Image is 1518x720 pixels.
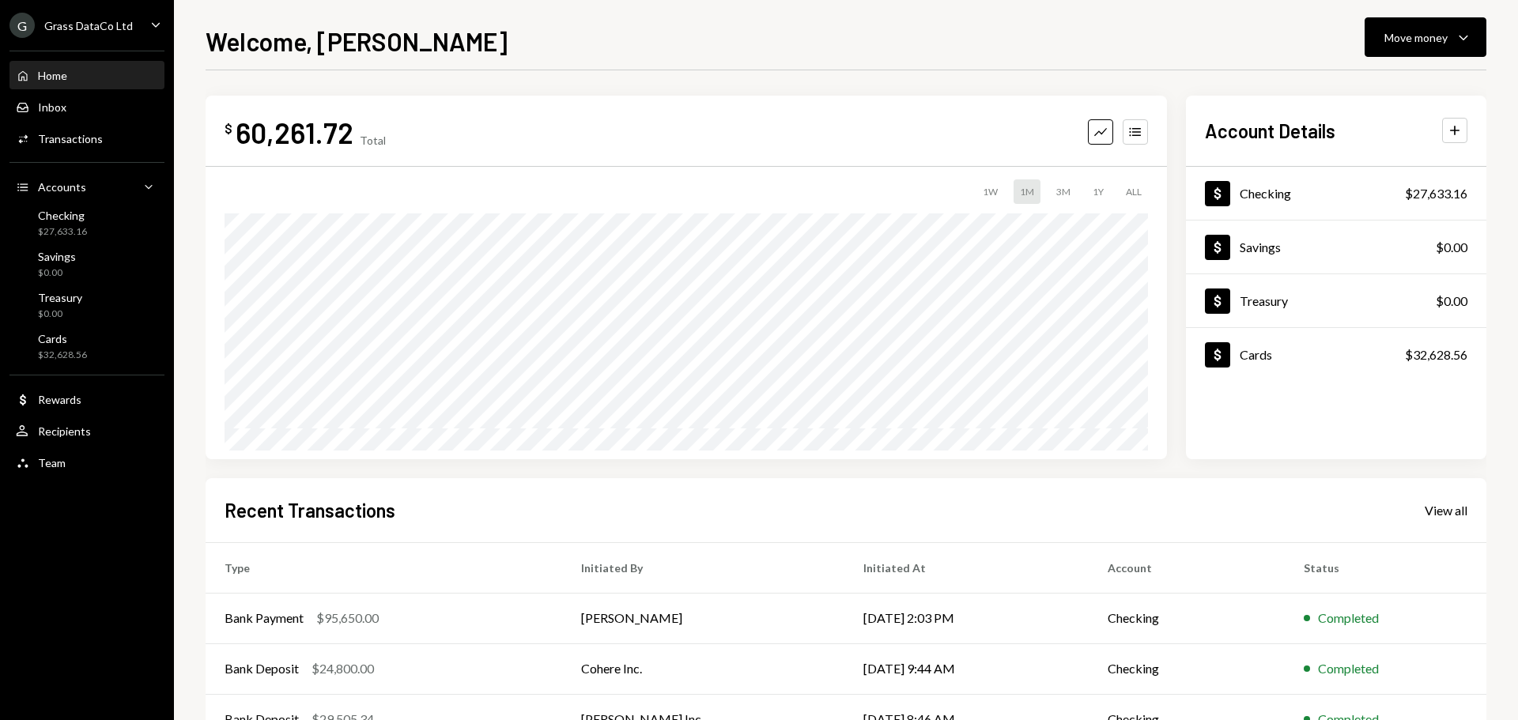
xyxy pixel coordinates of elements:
[1384,29,1448,46] div: Move money
[225,497,395,523] h2: Recent Transactions
[1086,179,1110,204] div: 1Y
[562,542,844,593] th: Initiated By
[1425,503,1467,518] div: View all
[1365,17,1486,57] button: Move money
[9,286,164,324] a: Treasury$0.00
[1405,184,1467,203] div: $27,633.16
[1240,347,1272,362] div: Cards
[38,100,66,114] div: Inbox
[1186,221,1486,273] a: Savings$0.00
[1425,501,1467,518] a: View all
[9,245,164,283] a: Savings$0.00
[1089,643,1285,694] td: Checking
[1240,186,1291,201] div: Checking
[1318,609,1379,628] div: Completed
[225,609,304,628] div: Bank Payment
[38,225,87,239] div: $27,633.16
[9,204,164,242] a: Checking$27,633.16
[1205,118,1335,144] h2: Account Details
[38,291,82,304] div: Treasury
[206,25,508,57] h1: Welcome, [PERSON_NAME]
[1089,593,1285,643] td: Checking
[1186,274,1486,327] a: Treasury$0.00
[1050,179,1077,204] div: 3M
[1436,238,1467,257] div: $0.00
[1089,542,1285,593] th: Account
[9,13,35,38] div: G
[38,332,87,345] div: Cards
[38,393,81,406] div: Rewards
[38,132,103,145] div: Transactions
[562,593,844,643] td: [PERSON_NAME]
[44,19,133,32] div: Grass DataCo Ltd
[1186,167,1486,220] a: Checking$27,633.16
[9,172,164,201] a: Accounts
[9,92,164,121] a: Inbox
[316,609,379,628] div: $95,650.00
[1186,328,1486,381] a: Cards$32,628.56
[844,643,1089,694] td: [DATE] 9:44 AM
[1318,659,1379,678] div: Completed
[236,115,353,150] div: 60,261.72
[38,349,87,362] div: $32,628.56
[1120,179,1148,204] div: ALL
[9,385,164,413] a: Rewards
[1014,179,1040,204] div: 1M
[1285,542,1486,593] th: Status
[38,209,87,222] div: Checking
[1240,293,1288,308] div: Treasury
[1436,292,1467,311] div: $0.00
[225,659,299,678] div: Bank Deposit
[38,456,66,469] div: Team
[9,124,164,153] a: Transactions
[38,266,76,280] div: $0.00
[38,424,91,438] div: Recipients
[206,542,562,593] th: Type
[38,307,82,321] div: $0.00
[1405,345,1467,364] div: $32,628.56
[225,121,232,137] div: $
[976,179,1004,204] div: 1W
[1240,239,1281,254] div: Savings
[9,61,164,89] a: Home
[844,593,1089,643] td: [DATE] 2:03 PM
[360,134,386,147] div: Total
[38,250,76,263] div: Savings
[312,659,374,678] div: $24,800.00
[562,643,844,694] td: Cohere Inc.
[9,327,164,365] a: Cards$32,628.56
[9,417,164,445] a: Recipients
[9,448,164,477] a: Team
[38,69,67,82] div: Home
[844,542,1089,593] th: Initiated At
[38,180,86,194] div: Accounts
